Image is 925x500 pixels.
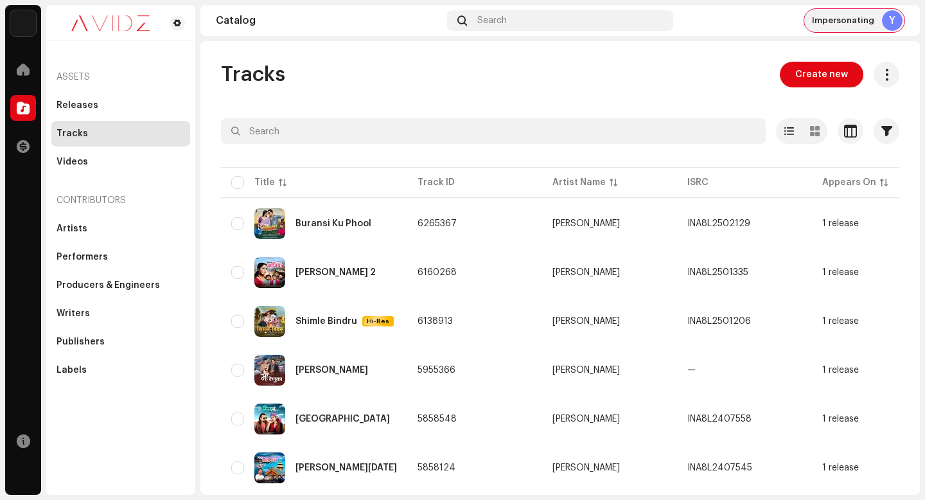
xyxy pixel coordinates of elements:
div: Tracks [57,129,88,139]
span: Ravinder Rathour [552,268,667,277]
div: 1 release [822,463,859,472]
span: Annu Rawat [552,219,667,228]
div: Producers & Engineers [57,280,160,290]
re-m-nav-item: Tracks [51,121,190,147]
div: INA8L2407545 [687,463,752,472]
span: Jaydev Rana [552,366,667,375]
span: Amit Chauhan [552,415,667,424]
div: Publishers [57,337,105,347]
re-m-nav-item: Performers [51,244,190,270]
span: 6265367 [418,219,457,228]
div: Releases [57,100,98,111]
div: — [687,366,696,375]
re-m-nav-item: Producers & Engineers [51,272,190,298]
img: 6086df4e-21f2-4aac-9eb0-c4780de0a843 [254,306,285,337]
img: 10d72f0b-d06a-424f-aeaa-9c9f537e57b6 [10,10,36,36]
div: Title [254,176,275,189]
re-m-nav-item: Publishers [51,329,190,355]
div: [PERSON_NAME] [552,317,620,326]
span: 6138913 [418,317,453,326]
div: Appears On [822,176,876,189]
img: 731f5773-9eb6-4486-924b-14cf34b128d5 [254,452,285,483]
span: Create new [795,62,848,87]
div: [PERSON_NAME] [552,463,620,472]
div: Videos [57,157,88,167]
div: [PERSON_NAME] [552,268,620,277]
span: Search [477,15,507,26]
div: Artists [57,224,87,234]
input: Search [221,118,766,144]
span: Hi-Res [364,317,392,326]
div: Y [882,10,903,31]
re-m-nav-item: Labels [51,357,190,383]
div: [PERSON_NAME] [552,366,620,375]
div: 1 release [822,317,859,326]
re-m-nav-item: Artists [51,216,190,242]
div: Shree Raja Raghunath Maharaj Harul [295,463,397,472]
div: 1 release [822,366,859,375]
span: 6160268 [418,268,457,277]
div: Milan [295,415,390,424]
div: Shimle Bindru [295,317,357,326]
div: INA8L2407558 [687,415,752,424]
span: Tracks [221,62,285,87]
div: Buransi Ku Phool [295,219,371,228]
button: Create new [780,62,863,87]
img: f2131e78-0bb9-4302-b62a-3d6dada99388 [254,404,285,434]
re-m-nav-item: Videos [51,149,190,175]
span: Santram Kunwar [552,463,667,472]
img: 59e8df99-c1d1-43a0-ac61-c74c38b3f2cb [254,208,285,239]
div: INA8L2501206 [687,317,751,326]
re-m-nav-item: Writers [51,301,190,326]
div: Artist Name [552,176,606,189]
span: 5955366 [418,366,455,375]
div: Catalog [216,15,442,26]
div: Maa Renuka [295,366,368,375]
div: [PERSON_NAME] [552,415,620,424]
img: 2b4edf6c-da6e-490a-ab5b-2ea346da8639 [254,355,285,386]
img: cbb796ab-e86a-4ea3-ba2f-1240f394e815 [254,257,285,288]
re-a-nav-header: Assets [51,62,190,93]
div: [PERSON_NAME] [552,219,620,228]
div: INA8L2501335 [687,268,748,277]
re-a-nav-header: Contributors [51,185,190,216]
div: 1 release [822,415,859,424]
div: Performers [57,252,108,262]
div: 1 release [822,268,859,277]
span: Impersonating [812,15,874,26]
img: 0c631eef-60b6-411a-a233-6856366a70de [57,15,164,31]
div: Harul Jhanjiye 2 [295,268,376,277]
span: 5858124 [418,463,455,472]
div: Labels [57,365,87,375]
re-m-nav-item: Releases [51,93,190,118]
div: INA8L2502129 [687,219,750,228]
div: 1 release [822,219,859,228]
span: Vicky Chauhan [552,317,667,326]
div: Writers [57,308,90,319]
span: 5858548 [418,415,457,424]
